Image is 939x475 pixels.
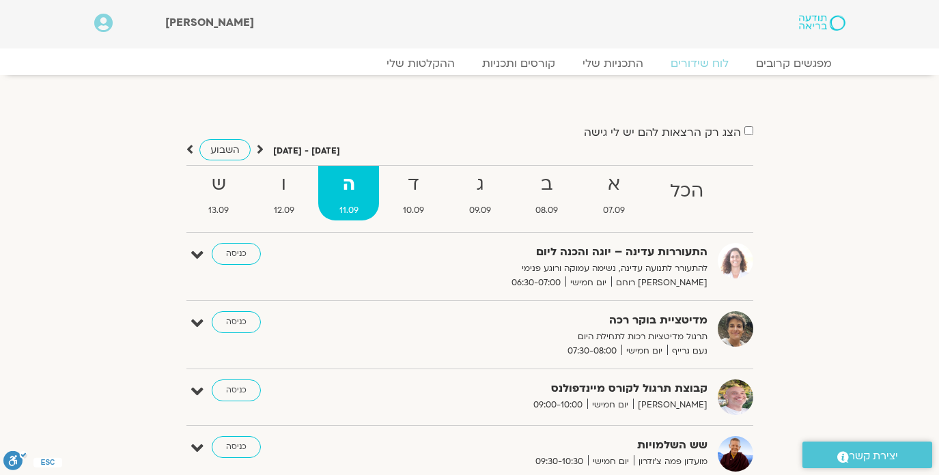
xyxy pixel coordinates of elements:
[448,203,512,218] span: 09.09
[468,57,569,70] a: קורסים ותכניות
[621,344,667,358] span: יום חמישי
[318,166,380,220] a: ה11.09
[515,166,580,220] a: ב08.09
[165,15,254,30] span: [PERSON_NAME]
[210,143,240,156] span: השבוע
[582,203,646,218] span: 07.09
[587,398,633,412] span: יום חמישי
[273,144,340,158] p: [DATE] - [DATE]
[318,203,380,218] span: 11.09
[611,276,707,290] span: [PERSON_NAME] רוחם
[582,166,646,220] a: א07.09
[188,169,251,200] strong: ש
[448,166,512,220] a: ג09.09
[253,169,316,200] strong: ו
[373,311,707,330] strong: מדיטציית בוקר רכה
[588,455,634,469] span: יום חמישי
[634,455,707,469] span: מועדון פמה צ'ודרון
[448,169,512,200] strong: ג
[212,243,261,265] a: כניסה
[373,436,707,455] strong: שש השלמויות
[563,344,621,358] span: 07:30-08:00
[649,176,725,207] strong: הכל
[582,169,646,200] strong: א
[849,447,898,465] span: יצירת קשר
[633,398,707,412] span: [PERSON_NAME]
[507,276,565,290] span: 06:30-07:00
[515,169,580,200] strong: ב
[373,261,707,276] p: להתעורר לתנועה עדינה, נשימה עמוקה ורוגע פנימי
[199,139,251,160] a: השבוע
[188,166,251,220] a: ש13.09
[373,243,707,261] strong: התעוררות עדינה – יוגה והכנה ליום
[318,169,380,200] strong: ה
[382,203,445,218] span: 10.09
[373,330,707,344] p: תרגול מדיטציות רכות לתחילת היום
[212,379,261,401] a: כניסה
[584,126,741,139] label: הצג רק הרצאות להם יש לי גישה
[667,344,707,358] span: נעם גרייף
[373,379,707,398] strong: קבוצת תרגול לקורס מיינדפולנס
[657,57,742,70] a: לוח שידורים
[565,276,611,290] span: יום חמישי
[373,57,468,70] a: ההקלטות שלי
[212,436,261,458] a: כניסה
[212,311,261,333] a: כניסה
[94,57,845,70] nav: Menu
[742,57,845,70] a: מפגשים קרובים
[649,166,725,220] a: הכל
[253,166,316,220] a: ו12.09
[515,203,580,218] span: 08.09
[188,203,251,218] span: 13.09
[569,57,657,70] a: התכניות שלי
[531,455,588,469] span: 09:30-10:30
[382,169,445,200] strong: ד
[802,442,932,468] a: יצירת קשר
[529,398,587,412] span: 09:00-10:00
[382,166,445,220] a: ד10.09
[253,203,316,218] span: 12.09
